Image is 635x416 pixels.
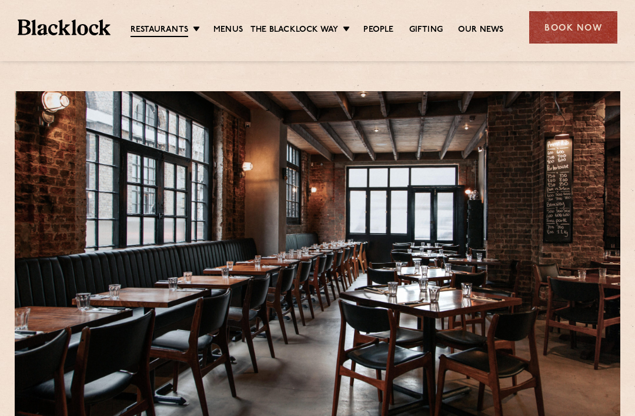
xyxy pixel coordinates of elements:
[18,19,111,35] img: BL_Textured_Logo-footer-cropped.svg
[213,24,243,36] a: Menus
[529,11,617,44] div: Book Now
[250,24,338,36] a: The Blacklock Way
[458,24,504,36] a: Our News
[363,24,393,36] a: People
[131,24,188,37] a: Restaurants
[409,24,443,36] a: Gifting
